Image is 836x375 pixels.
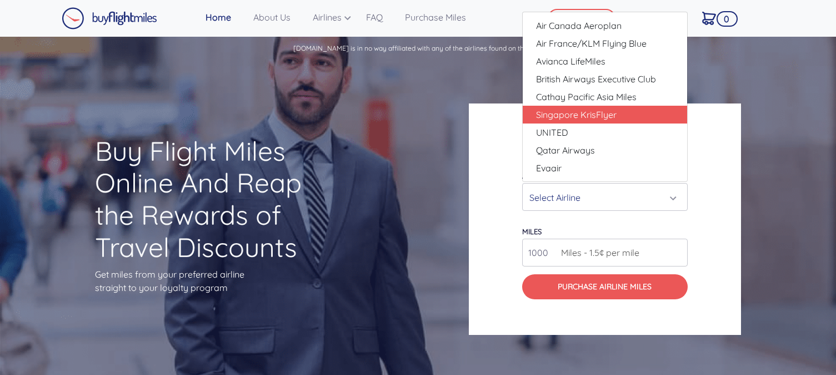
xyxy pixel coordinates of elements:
[95,135,323,263] h1: Buy Flight Miles Online And Reap the Rewards of Travel Discounts
[401,6,470,28] a: Purchase Miles
[308,6,348,28] a: Airlines
[522,274,688,299] button: Purchase Airline Miles
[529,187,674,208] div: Select Airline
[536,72,656,86] span: British Airways Executive Club
[536,126,568,139] span: UNITED
[95,268,323,294] p: Get miles from your preferred airline straight to your loyalty program
[536,161,562,175] span: Evaair
[62,7,157,29] img: Buy Flight Miles Logo
[536,144,595,157] span: Qatar Airways
[522,183,688,211] button: Select Airline
[536,55,605,68] span: Avianca LifeMiles
[536,90,637,103] span: Cathay Pacific Asia Miles
[548,9,615,28] button: CONTACT US
[362,6,387,28] a: FAQ
[62,4,157,32] a: Buy Flight Miles Logo
[201,6,236,28] a: Home
[555,246,639,259] span: Miles - 1.5¢ per mile
[536,37,647,50] span: Air France/KLM Flying Blue
[536,19,622,32] span: Air Canada Aeroplan
[536,108,617,121] span: Singapore KrisFlyer
[522,227,542,236] label: miles
[702,12,716,25] img: Cart
[249,6,295,28] a: About Us
[717,11,737,27] span: 0
[698,6,720,29] a: 0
